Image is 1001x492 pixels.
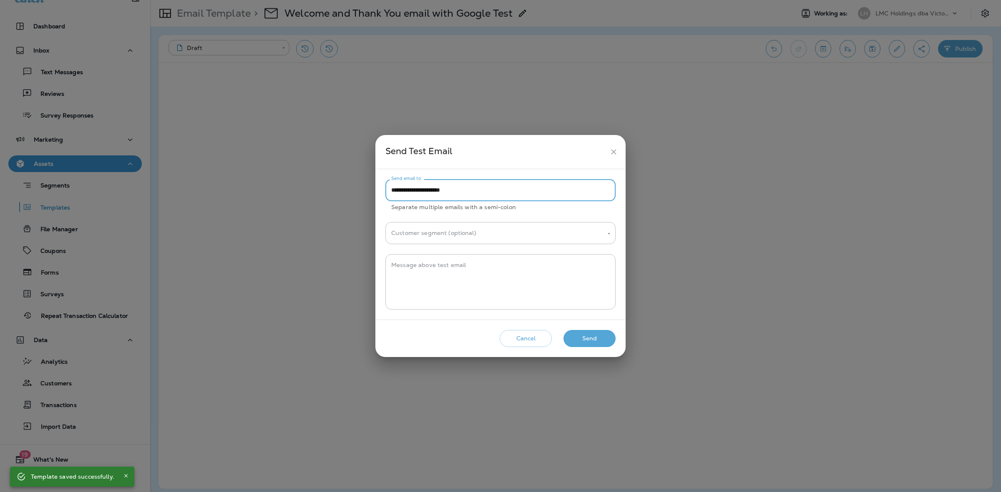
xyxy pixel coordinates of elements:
[385,144,606,160] div: Send Test Email
[500,330,552,347] button: Cancel
[563,330,616,347] button: Send
[121,471,131,481] button: Close
[605,230,613,237] button: Open
[391,202,610,212] p: Separate multiple emails with a semi-colon
[31,469,114,484] div: Template saved successfully.
[606,144,621,160] button: close
[391,175,421,182] label: Send email to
